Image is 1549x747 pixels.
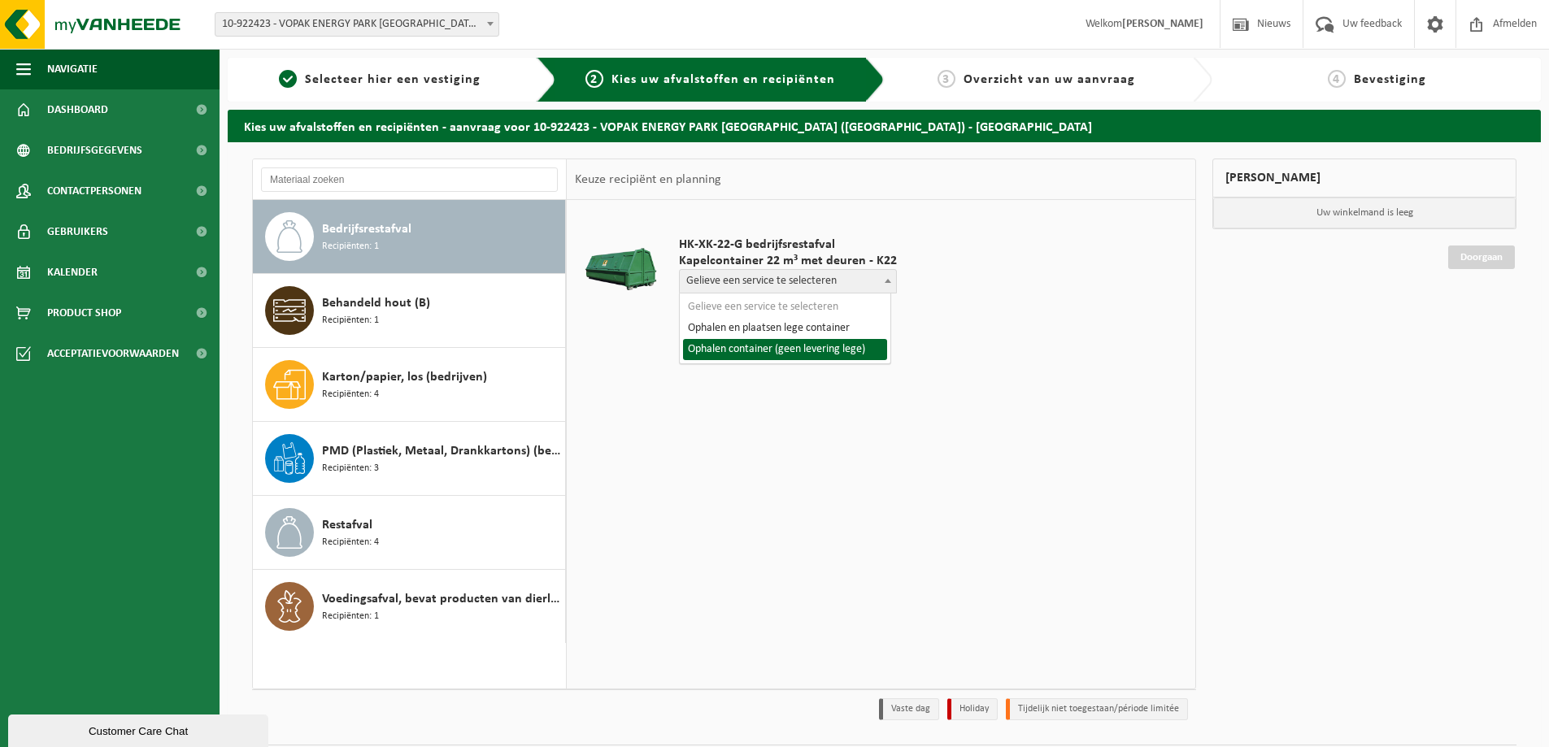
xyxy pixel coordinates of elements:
span: Selecteer hier een vestiging [305,73,481,86]
li: Ophalen en plaatsen lege container [683,318,886,339]
span: Kies uw afvalstoffen en recipiënten [611,73,835,86]
button: Bedrijfsrestafval Recipiënten: 1 [253,200,566,274]
span: Navigatie [47,49,98,89]
span: PMD (Plastiek, Metaal, Drankkartons) (bedrijven) [322,441,561,461]
span: Bevestiging [1354,73,1426,86]
span: 10-922423 - VOPAK ENERGY PARK ANTWERP (VEPA) - ANTWERPEN [215,13,498,36]
span: Gelieve een service te selecteren [679,269,897,293]
button: Voedingsafval, bevat producten van dierlijke oorsprong, onverpakt, categorie 3 Recipiënten: 1 [253,570,566,643]
span: Overzicht van uw aanvraag [964,73,1135,86]
iframe: chat widget [8,711,272,747]
a: 1Selecteer hier een vestiging [236,70,524,89]
input: Materiaal zoeken [261,167,558,192]
span: Product Shop [47,293,121,333]
button: PMD (Plastiek, Metaal, Drankkartons) (bedrijven) Recipiënten: 3 [253,422,566,496]
span: 2 [585,70,603,88]
span: 3 [938,70,955,88]
span: Recipiënten: 1 [322,313,379,328]
span: Recipiënten: 4 [322,387,379,402]
li: Gelieve een service te selecteren [683,297,886,318]
span: Recipiënten: 3 [322,461,379,476]
span: Restafval [322,515,372,535]
button: Behandeld hout (B) Recipiënten: 1 [253,274,566,348]
strong: [PERSON_NAME] [1122,18,1203,30]
button: Karton/papier, los (bedrijven) Recipiënten: 4 [253,348,566,422]
li: Holiday [947,698,998,720]
button: Restafval Recipiënten: 4 [253,496,566,570]
span: HK-XK-22-G bedrijfsrestafval [679,237,897,253]
div: Keuze recipiënt en planning [567,159,729,200]
span: Dashboard [47,89,108,130]
span: Bedrijfsrestafval [322,219,411,239]
span: Recipiënten: 1 [322,609,379,624]
span: Recipiënten: 1 [322,239,379,254]
li: Tijdelijk niet toegestaan/période limitée [1006,698,1188,720]
span: Kalender [47,252,98,293]
li: Ophalen container (geen levering lege) [683,339,886,360]
span: 10-922423 - VOPAK ENERGY PARK ANTWERP (VEPA) - ANTWERPEN [215,12,499,37]
span: Karton/papier, los (bedrijven) [322,367,487,387]
span: Voedingsafval, bevat producten van dierlijke oorsprong, onverpakt, categorie 3 [322,589,561,609]
span: Gebruikers [47,211,108,252]
div: [PERSON_NAME] [1212,159,1516,198]
a: Doorgaan [1448,245,1515,269]
span: Bedrijfsgegevens [47,130,142,171]
span: Behandeld hout (B) [322,293,430,313]
h2: Kies uw afvalstoffen en recipiënten - aanvraag voor 10-922423 - VOPAK ENERGY PARK [GEOGRAPHIC_DAT... [228,110,1541,141]
p: Uw winkelmand is leeg [1213,198,1516,228]
span: 1 [279,70,297,88]
span: Gelieve een service te selecteren [680,270,896,293]
li: Vaste dag [879,698,939,720]
span: Recipiënten: 4 [322,535,379,550]
span: Kapelcontainer 22 m³ met deuren - K22 [679,253,897,269]
span: Contactpersonen [47,171,141,211]
span: Acceptatievoorwaarden [47,333,179,374]
span: 4 [1328,70,1346,88]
